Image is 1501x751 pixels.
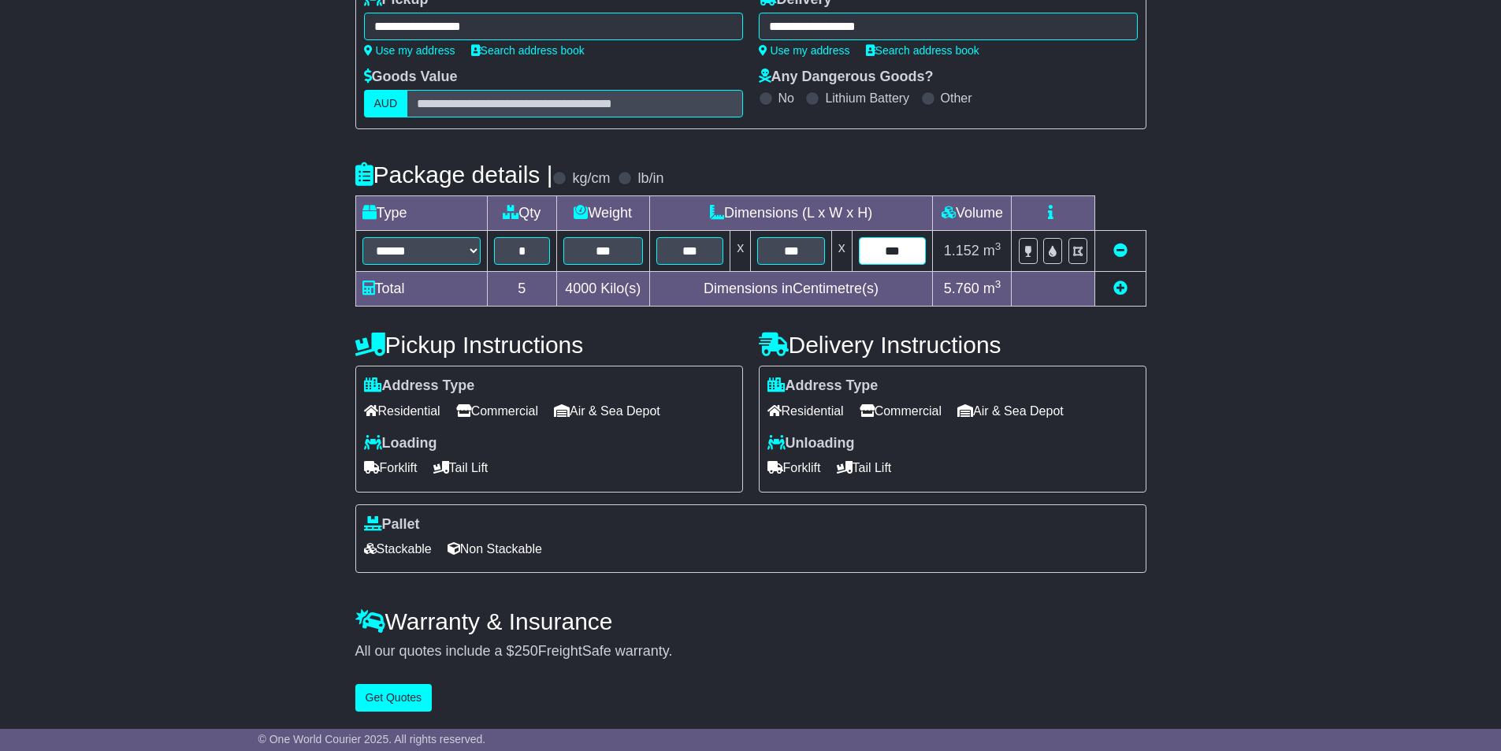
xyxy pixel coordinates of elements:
[767,377,879,395] label: Address Type
[515,643,538,659] span: 250
[649,272,933,307] td: Dimensions in Centimetre(s)
[355,332,743,358] h4: Pickup Instructions
[364,90,408,117] label: AUD
[1113,281,1128,296] a: Add new item
[364,516,420,534] label: Pallet
[556,272,649,307] td: Kilo(s)
[995,278,1001,290] sup: 3
[471,44,585,57] a: Search address book
[364,44,455,57] a: Use my address
[759,69,934,86] label: Any Dangerous Goods?
[355,684,433,712] button: Get Quotes
[860,399,942,423] span: Commercial
[364,399,440,423] span: Residential
[355,643,1146,660] div: All our quotes include a $ FreightSafe warranty.
[448,537,542,561] span: Non Stackable
[649,196,933,231] td: Dimensions (L x W x H)
[572,170,610,188] label: kg/cm
[554,399,660,423] span: Air & Sea Depot
[837,455,892,480] span: Tail Lift
[933,196,1012,231] td: Volume
[983,243,1001,258] span: m
[433,455,489,480] span: Tail Lift
[759,332,1146,358] h4: Delivery Instructions
[944,243,979,258] span: 1.152
[364,455,418,480] span: Forklift
[767,399,844,423] span: Residential
[767,455,821,480] span: Forklift
[258,733,486,745] span: © One World Courier 2025. All rights reserved.
[825,91,909,106] label: Lithium Battery
[767,435,855,452] label: Unloading
[487,196,556,231] td: Qty
[957,399,1064,423] span: Air & Sea Depot
[556,196,649,231] td: Weight
[364,69,458,86] label: Goods Value
[565,281,596,296] span: 4000
[355,272,487,307] td: Total
[866,44,979,57] a: Search address book
[941,91,972,106] label: Other
[487,272,556,307] td: 5
[983,281,1001,296] span: m
[778,91,794,106] label: No
[637,170,663,188] label: lb/in
[364,377,475,395] label: Address Type
[355,196,487,231] td: Type
[831,231,852,272] td: x
[364,435,437,452] label: Loading
[730,231,751,272] td: x
[944,281,979,296] span: 5.760
[759,44,850,57] a: Use my address
[355,608,1146,634] h4: Warranty & Insurance
[456,399,538,423] span: Commercial
[995,240,1001,252] sup: 3
[364,537,432,561] span: Stackable
[355,162,553,188] h4: Package details |
[1113,243,1128,258] a: Remove this item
